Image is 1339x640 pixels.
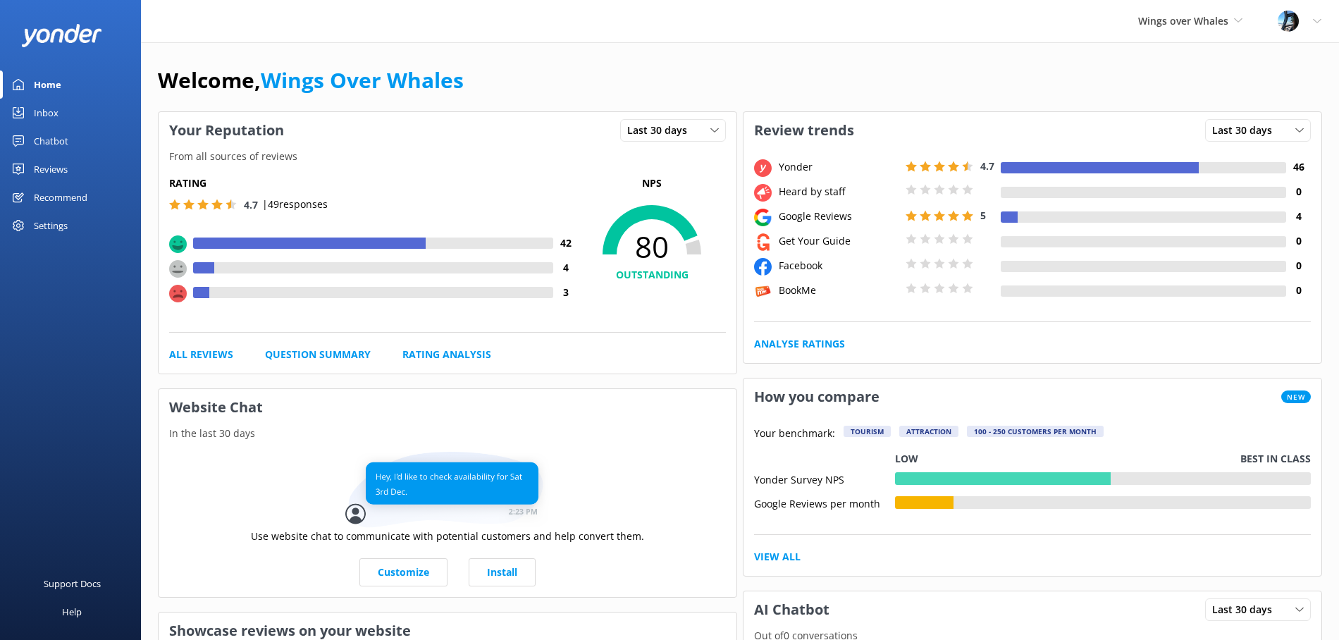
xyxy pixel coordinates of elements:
[743,591,840,628] h3: AI Chatbot
[578,229,726,264] span: 80
[775,233,902,249] div: Get Your Guide
[980,209,986,222] span: 5
[359,558,448,586] a: Customize
[754,336,845,352] a: Analyse Ratings
[159,112,295,149] h3: Your Reputation
[44,570,101,598] div: Support Docs
[754,549,801,565] a: View All
[895,451,918,467] p: Low
[743,379,890,415] h3: How you compare
[34,99,58,127] div: Inbox
[553,285,578,300] h4: 3
[402,347,491,362] a: Rating Analysis
[578,267,726,283] h4: OUTSTANDING
[754,472,895,485] div: Yonder Survey NPS
[261,66,464,94] a: Wings Over Whales
[578,176,726,191] p: NPS
[627,123,696,138] span: Last 30 days
[159,389,736,426] h3: Website Chat
[775,209,902,224] div: Google Reviews
[1212,602,1281,617] span: Last 30 days
[754,426,835,443] p: Your benchmark:
[1286,209,1311,224] h4: 4
[345,452,550,529] img: conversation...
[775,159,902,175] div: Yonder
[1281,390,1311,403] span: New
[251,529,644,544] p: Use website chat to communicate with potential customers and help convert them.
[743,112,865,149] h3: Review trends
[980,159,994,173] span: 4.7
[1286,258,1311,273] h4: 0
[21,24,102,47] img: yonder-white-logo.png
[34,211,68,240] div: Settings
[62,598,82,626] div: Help
[553,260,578,276] h4: 4
[844,426,891,437] div: Tourism
[262,197,328,212] p: | 49 responses
[469,558,536,586] a: Install
[169,176,578,191] h5: Rating
[159,426,736,441] p: In the last 30 days
[169,347,233,362] a: All Reviews
[1278,11,1299,32] img: 145-1635463833.jpg
[244,198,258,211] span: 4.7
[553,235,578,251] h4: 42
[899,426,958,437] div: Attraction
[775,283,902,298] div: BookMe
[34,155,68,183] div: Reviews
[158,63,464,97] h1: Welcome,
[34,183,87,211] div: Recommend
[34,127,68,155] div: Chatbot
[265,347,371,362] a: Question Summary
[967,426,1104,437] div: 100 - 250 customers per month
[754,496,895,509] div: Google Reviews per month
[1240,451,1311,467] p: Best in class
[1286,159,1311,175] h4: 46
[1212,123,1281,138] span: Last 30 days
[775,184,902,199] div: Heard by staff
[1286,283,1311,298] h4: 0
[1286,184,1311,199] h4: 0
[159,149,736,164] p: From all sources of reviews
[1138,14,1228,27] span: Wings over Whales
[34,70,61,99] div: Home
[775,258,902,273] div: Facebook
[1286,233,1311,249] h4: 0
